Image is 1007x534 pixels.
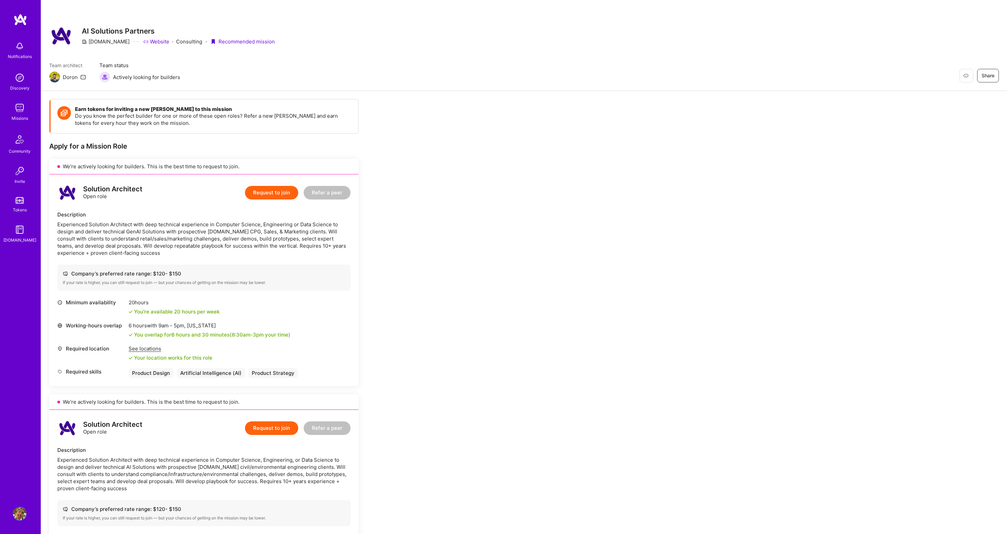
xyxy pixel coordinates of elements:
[57,221,350,256] div: Experienced Solution Architect with deep technical experience in Computer Science, Engineering or...
[49,142,359,151] div: Apply for a Mission Role
[63,507,68,512] i: icon Cash
[304,186,350,199] button: Refer a peer
[57,322,125,329] div: Working-hours overlap
[13,101,26,115] img: teamwork
[57,368,125,375] div: Required skills
[129,310,133,314] i: icon Check
[172,38,173,45] div: ·
[49,159,359,174] div: We’re actively looking for builders. This is the best time to request to join.
[49,394,359,410] div: We’re actively looking for builders. This is the best time to request to join.
[13,39,26,53] img: bell
[210,39,216,44] i: icon PurpleRibbon
[113,74,180,81] span: Actively looking for builders
[8,53,32,60] div: Notifications
[63,506,345,513] div: Company’s preferred rate range: $ 120 - $ 150
[13,507,26,520] img: User Avatar
[13,164,26,178] img: Invite
[10,84,30,92] div: Discovery
[57,300,62,305] i: icon Clock
[57,106,71,120] img: Token icon
[129,368,173,378] div: Product Design
[99,72,110,82] img: Actively looking for builders
[157,322,187,329] span: 9am - 5pm ,
[82,39,87,44] i: icon CompanyGray
[13,71,26,84] img: discovery
[82,27,275,35] h3: AI Solutions Partners
[206,38,207,45] div: ·
[245,421,298,435] button: Request to join
[129,299,220,306] div: 20 hours
[134,331,290,338] div: You overlap for 6 hours and 30 minutes ( your time)
[49,72,60,82] img: Team Architect
[129,308,220,315] div: You're available 20 hours per week
[63,280,345,285] div: If your rate is higher, you can still request to join — but your chances of getting on the missio...
[63,74,78,81] div: Doron
[210,38,275,45] div: Recommended mission
[57,211,350,218] div: Description
[13,206,27,213] div: Tokens
[57,418,78,438] img: logo
[3,236,36,244] div: [DOMAIN_NAME]
[129,322,290,329] div: 6 hours with [US_STATE]
[129,333,133,337] i: icon Check
[49,62,86,69] span: Team architect
[57,369,62,374] i: icon Tag
[57,446,350,454] div: Description
[14,14,27,26] img: logo
[80,74,86,80] i: icon Mail
[143,38,202,45] div: Consulting
[9,148,31,155] div: Community
[245,186,298,199] button: Request to join
[15,178,25,185] div: Invite
[49,24,74,48] img: Company Logo
[57,323,62,328] i: icon World
[232,331,264,338] span: 8:30am - 3pm
[248,368,298,378] div: Product Strategy
[13,223,26,236] img: guide book
[129,345,212,352] div: See locations
[57,456,350,492] div: Experienced Solution Architect with deep technical experience in Computer Science, Engineering, o...
[16,197,24,204] img: tokens
[143,38,169,45] a: Website
[83,186,142,200] div: Open role
[129,354,212,361] div: Your location works for this role
[177,368,245,378] div: Artificial Intelligence (AI)
[12,131,28,148] img: Community
[304,421,350,435] button: Refer a peer
[63,515,345,521] div: If your rate is higher, you can still request to join — but your chances of getting on the missio...
[12,115,28,122] div: Missions
[129,356,133,360] i: icon Check
[82,38,130,45] div: [DOMAIN_NAME]
[83,421,142,428] div: Solution Architect
[57,299,125,306] div: Minimum availability
[982,72,994,79] span: Share
[963,73,969,78] i: icon EyeClosed
[57,345,125,352] div: Required location
[75,106,351,112] h4: Earn tokens for inviting a new [PERSON_NAME] to this mission
[83,421,142,435] div: Open role
[57,346,62,351] i: icon Location
[83,186,142,193] div: Solution Architect
[57,183,78,203] img: logo
[75,112,351,127] p: Do you know the perfect builder for one or more of these open roles? Refer a new [PERSON_NAME] an...
[63,271,68,276] i: icon Cash
[63,270,345,277] div: Company’s preferred rate range: $ 120 - $ 150
[11,507,28,520] a: User Avatar
[99,62,180,69] span: Team status
[977,69,999,82] button: Share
